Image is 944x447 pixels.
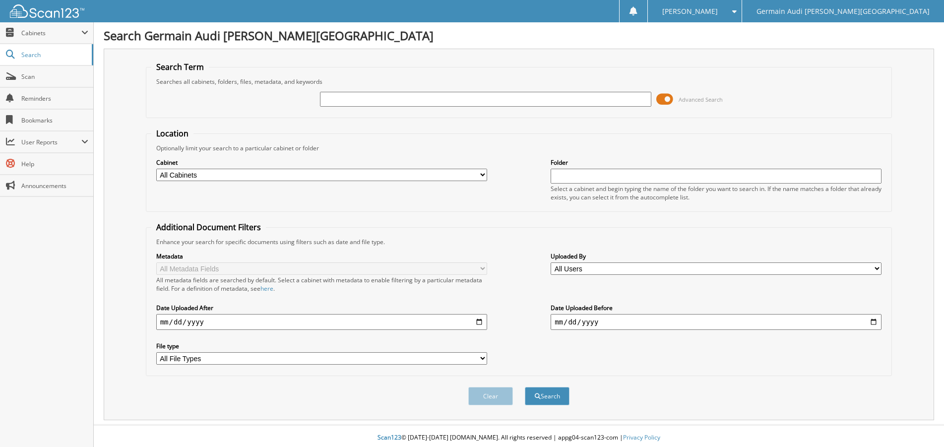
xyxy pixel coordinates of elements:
span: [PERSON_NAME] [662,8,718,14]
label: Uploaded By [551,252,881,260]
iframe: Chat Widget [894,399,944,447]
label: Folder [551,158,881,167]
div: Searches all cabinets, folders, files, metadata, and keywords [151,77,887,86]
a: Privacy Policy [623,433,660,442]
input: end [551,314,881,330]
label: Metadata [156,252,487,260]
a: here [260,284,273,293]
img: scan123-logo-white.svg [10,4,84,18]
span: Cabinets [21,29,81,37]
button: Clear [468,387,513,405]
span: User Reports [21,138,81,146]
span: Search [21,51,87,59]
legend: Additional Document Filters [151,222,266,233]
span: Bookmarks [21,116,88,125]
span: Announcements [21,182,88,190]
legend: Search Term [151,62,209,72]
div: Enhance your search for specific documents using filters such as date and file type. [151,238,887,246]
button: Search [525,387,569,405]
label: Date Uploaded Before [551,304,881,312]
div: Select a cabinet and begin typing the name of the folder you want to search in. If the name match... [551,185,881,201]
div: All metadata fields are searched by default. Select a cabinet with metadata to enable filtering b... [156,276,487,293]
span: Scan123 [378,433,401,442]
h1: Search Germain Audi [PERSON_NAME][GEOGRAPHIC_DATA] [104,27,934,44]
legend: Location [151,128,193,139]
label: Date Uploaded After [156,304,487,312]
label: Cabinet [156,158,487,167]
label: File type [156,342,487,350]
div: Optionally limit your search to a particular cabinet or folder [151,144,887,152]
span: Reminders [21,94,88,103]
span: Germain Audi [PERSON_NAME][GEOGRAPHIC_DATA] [756,8,930,14]
span: Advanced Search [679,96,723,103]
span: Scan [21,72,88,81]
input: start [156,314,487,330]
span: Help [21,160,88,168]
